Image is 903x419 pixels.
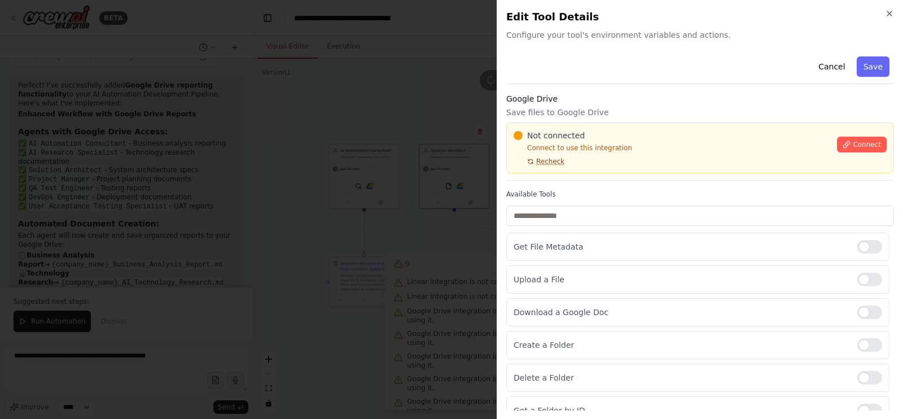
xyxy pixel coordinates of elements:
[514,339,848,351] p: Create a Folder
[527,130,585,141] span: Not connected
[506,29,894,41] span: Configure your tool's environment variables and actions.
[514,241,848,252] p: Get File Metadata
[812,56,852,77] button: Cancel
[857,56,889,77] button: Save
[514,274,848,285] p: Upload a File
[506,9,894,25] h2: Edit Tool Details
[837,137,887,152] button: Connect
[514,372,848,383] p: Delete a Folder
[536,157,564,166] span: Recheck
[506,107,894,118] p: Save files to Google Drive
[514,405,848,416] p: Get a Folder by ID
[506,190,894,199] label: Available Tools
[514,143,830,152] p: Connect to use this integration
[514,307,848,318] p: Download a Google Doc
[506,93,894,104] h3: Google Drive
[514,157,564,166] button: Recheck
[853,140,881,149] span: Connect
